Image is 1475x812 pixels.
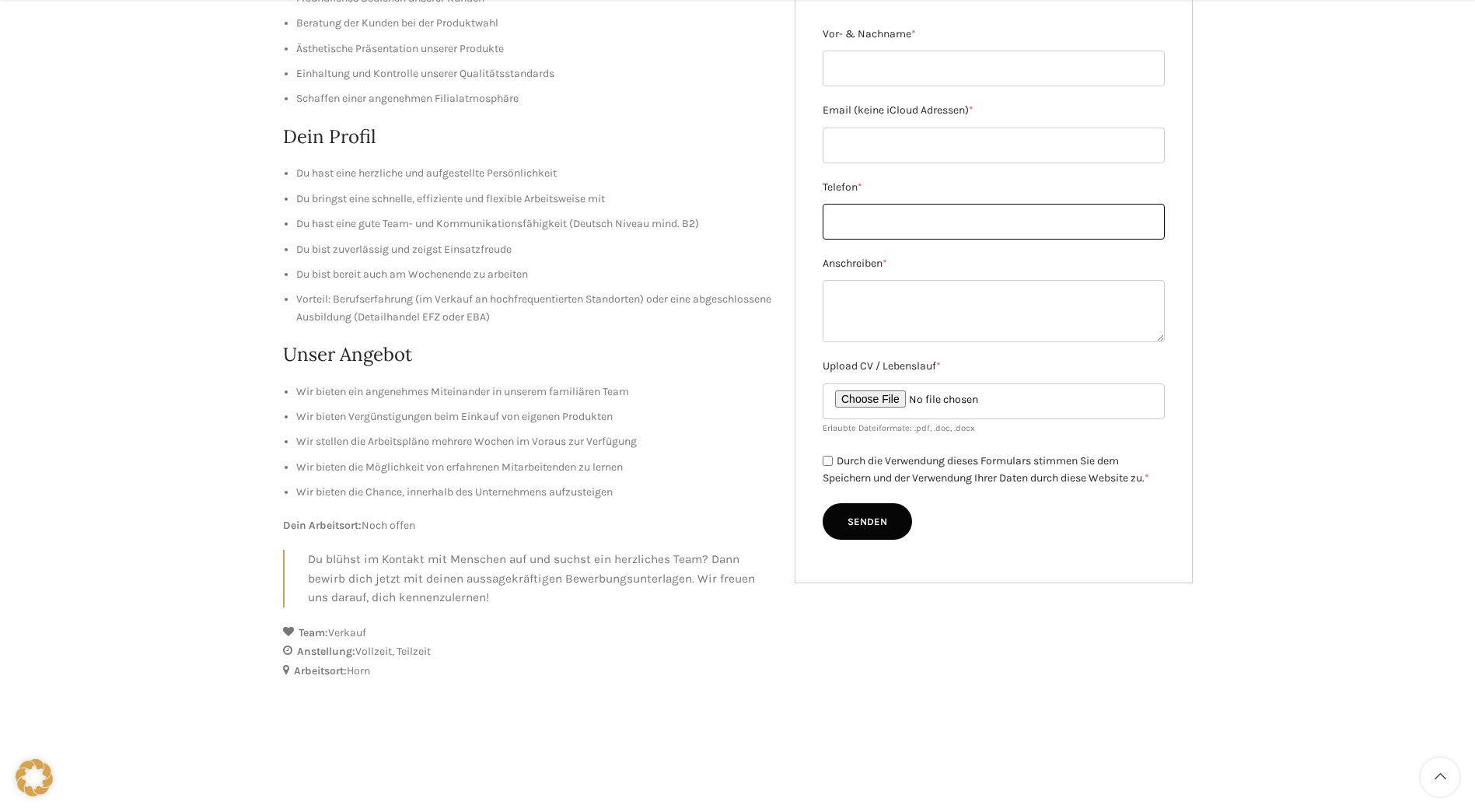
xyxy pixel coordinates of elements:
[823,454,1149,485] label: Durch die Verwendung dieses Formulars stimmen Sie dem Speichern und der Verwendung Ihrer Daten du...
[296,241,772,258] li: Du bist zuverlässig und zeigst Einsatzfreude
[296,15,772,32] li: Beratung der Kunden bei der Produktwahl
[823,26,1165,43] label: Vor- & Nachname
[823,102,1165,119] label: Email (keine iCloud Adressen)
[296,291,772,326] li: Vorteil: Berufserfahrung (im Verkauf an hochfrequentierten Standorten) oder eine abgeschlossene A...
[296,191,772,208] li: Du bringst eine schnelle, effiziente und flexible Arbeitsweise mit
[347,664,370,677] span: Horn
[296,65,772,82] li: Einhaltung und Kontrolle unserer Qualitätsstandards
[296,266,772,283] li: Du bist bereit auch am Wochenende zu arbeiten
[823,503,912,541] input: Senden
[823,179,1165,196] label: Telefon
[296,215,772,233] li: Du hast eine gute Team- und Kommunikationsfähigkeit (Deutsch Niveau mind. B2)
[296,90,772,107] li: Schaffen einer angenehmen Filialatmosphäre
[823,423,975,433] small: Erlaubte Dateiformate: .pdf, .doc, .docx
[296,40,772,58] li: Ästhetische Präsentation unserer Produkte
[355,645,397,658] span: Vollzeit
[299,626,328,639] strong: Team:
[1421,758,1459,796] a: Scroll to top button
[823,255,1165,272] label: Anschreiben
[296,484,772,501] li: Wir bieten die Chance, innerhalb des Unternehmens aufzusteigen
[283,124,772,150] h2: Dein Profil
[296,408,772,425] li: Wir bieten Vergünstigungen beim Einkauf von eigenen Produkten
[294,664,347,677] strong: Arbeitsort:
[296,383,772,401] li: Wir bieten ein angenehmes Miteinander in unserem familiären Team
[296,165,772,182] li: Du hast eine herzliche und aufgestellte Persönlichkeit
[296,459,772,476] li: Wir bieten die Möglichkeit von erfahrenen Mitarbeitenden zu lernen
[308,550,772,607] p: Du blühst im Kontakt mit Menschen auf und suchst ein herzliches Team? Dann bewirb dich jetzt mit ...
[397,645,431,658] span: Teilzeit
[296,433,772,450] li: Wir stellen die Arbeitspläne mehrere Wochen im Voraus zur Verfügung
[283,517,772,534] p: Noch offen
[297,645,355,658] strong: Anstellung:
[283,519,362,532] strong: Dein Arbeitsort:
[823,358,1165,375] label: Upload CV / Lebenslauf
[283,341,772,368] h2: Unser Angebot
[328,626,366,639] span: Verkauf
